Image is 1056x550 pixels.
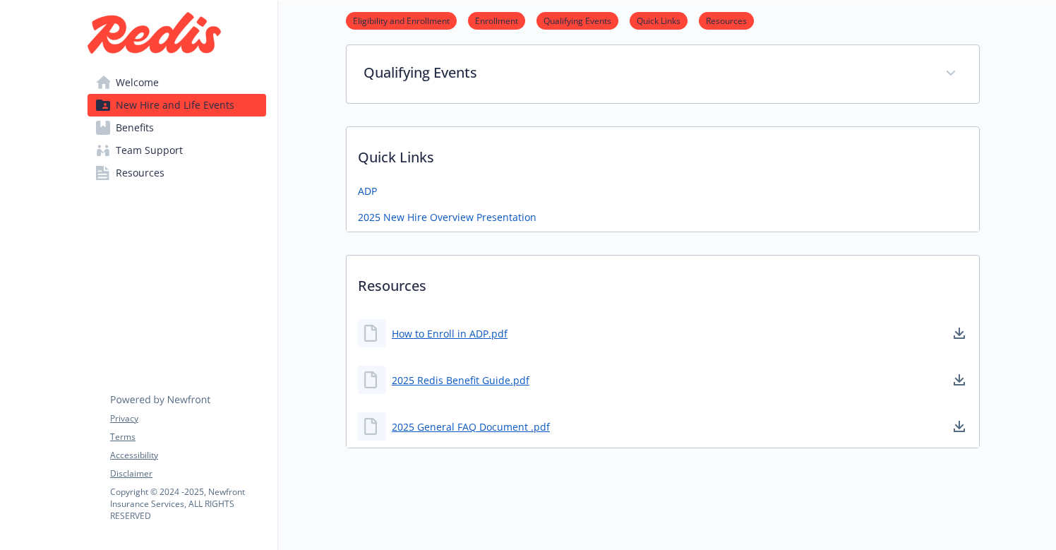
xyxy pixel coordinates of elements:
[951,371,968,388] a: download document
[951,325,968,342] a: download document
[110,449,265,462] a: Accessibility
[88,71,266,94] a: Welcome
[630,13,688,27] a: Quick Links
[110,467,265,480] a: Disclaimer
[347,45,979,103] div: Qualifying Events
[358,210,536,225] a: 2025 New Hire Overview Presentation
[116,139,183,162] span: Team Support
[347,127,979,179] p: Quick Links
[347,256,979,308] p: Resources
[699,13,754,27] a: Resources
[392,419,550,434] a: 2025 General FAQ Document .pdf
[110,412,265,425] a: Privacy
[88,139,266,162] a: Team Support
[116,116,154,139] span: Benefits
[116,71,159,94] span: Welcome
[88,94,266,116] a: New Hire and Life Events
[364,62,928,83] p: Qualifying Events
[116,94,234,116] span: New Hire and Life Events
[358,184,377,198] a: ADP
[88,116,266,139] a: Benefits
[536,13,618,27] a: Qualifying Events
[392,373,529,388] a: 2025 Redis Benefit Guide.pdf
[346,13,457,27] a: Eligibility and Enrollment
[116,162,164,184] span: Resources
[951,418,968,435] a: download document
[392,326,508,341] a: How to Enroll in ADP.pdf
[88,162,266,184] a: Resources
[468,13,525,27] a: Enrollment
[110,486,265,522] p: Copyright © 2024 - 2025 , Newfront Insurance Services, ALL RIGHTS RESERVED
[110,431,265,443] a: Terms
